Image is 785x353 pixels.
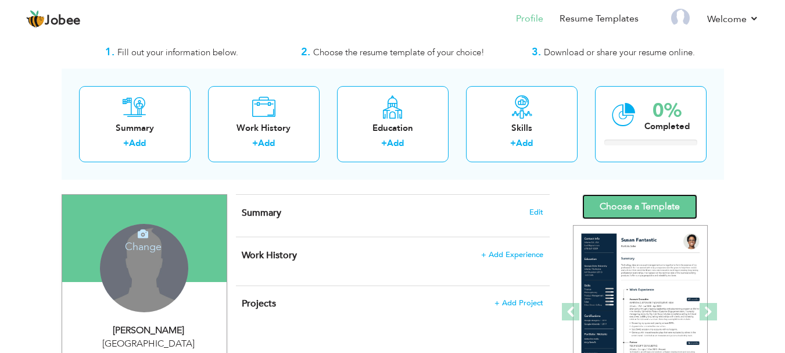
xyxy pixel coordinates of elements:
[45,15,81,27] span: Jobee
[252,137,258,149] label: +
[129,137,146,149] a: Add
[71,324,227,337] div: [PERSON_NAME]
[381,137,387,149] label: +
[123,137,129,149] label: +
[516,137,533,149] a: Add
[387,137,404,149] a: Add
[510,137,516,149] label: +
[26,10,81,28] a: Jobee
[475,122,568,134] div: Skills
[71,337,227,351] div: [GEOGRAPHIC_DATA]
[346,122,439,134] div: Education
[671,9,690,27] img: Profile Img
[560,12,639,26] a: Resume Templates
[516,12,543,26] a: Profile
[258,137,275,149] a: Add
[644,120,690,133] div: Completed
[26,10,45,28] img: jobee.io
[217,122,310,134] div: Work History
[644,101,690,120] div: 0%
[707,12,759,26] a: Welcome
[88,122,181,134] div: Summary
